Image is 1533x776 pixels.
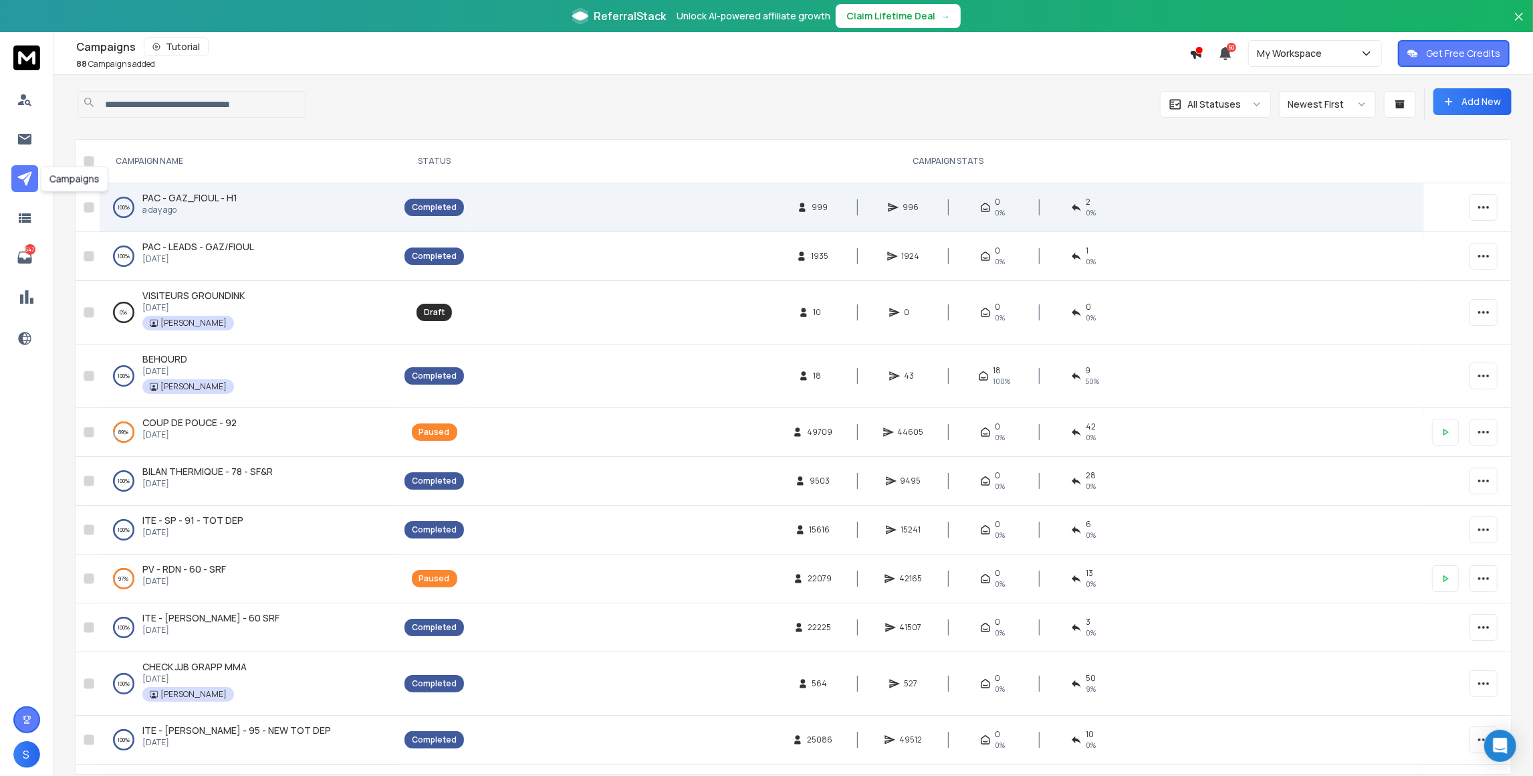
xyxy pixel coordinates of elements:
p: Get Free Credits [1426,47,1500,60]
span: CHECK JJB GRAPP MMA [142,660,247,673]
span: 0 % [1086,579,1096,589]
span: 50 % [1086,376,1100,387]
a: 647 [11,244,38,271]
span: 0 [995,246,1000,256]
a: PAC - LEADS - GAZ/FIOUL [142,240,254,254]
p: 100 % [118,677,130,690]
span: 0% [995,432,1005,443]
a: VISITEURS GROUNDINK [142,289,245,302]
div: Completed [412,202,457,213]
span: 0% [995,256,1005,267]
span: 22225 [808,622,832,633]
p: [DATE] [142,254,254,264]
p: All Statuses [1187,98,1241,111]
div: Paused [419,573,450,584]
td: 100%BILAN THERMIQUE - 78 - SF&R[DATE] [100,457,396,506]
span: COUP DE POUCE - 92 [142,416,237,429]
td: 100%ITE - SP - 91 - TOT DEP[DATE] [100,506,396,555]
div: Completed [412,622,457,633]
p: 647 [25,244,35,255]
p: 100 % [118,621,130,634]
a: ITE - SP - 91 - TOT DEP [142,514,243,527]
span: ITE - [PERSON_NAME] - 60 SRF [142,611,279,624]
span: 0 % [1086,740,1096,751]
td: 100%PAC - GAZ_FIOUL - H1a day ago [100,183,396,232]
a: BEHOURD [142,353,187,366]
span: 0 % [1086,207,1096,218]
span: 6 [1086,519,1091,530]
p: [DATE] [142,429,237,440]
span: 50 [1227,43,1236,52]
a: ITE - [PERSON_NAME] - 95 - NEW TOT DEP [142,724,331,737]
button: S [13,741,40,768]
a: ITE - [PERSON_NAME] - 60 SRF [142,611,279,625]
p: 89 % [119,425,129,439]
span: → [941,9,950,23]
p: [DATE] [142,302,245,313]
span: 2 [1086,197,1090,207]
span: 15616 [810,524,830,535]
p: [PERSON_NAME] [160,689,227,700]
span: 44605 [898,427,924,438]
p: a day ago [142,205,237,215]
td: 100%ITE - [PERSON_NAME] - 60 SRF[DATE] [100,603,396,652]
p: 100 % [118,369,130,383]
span: 0% [995,207,1005,218]
span: 49709 [807,427,832,438]
span: 0% [995,684,1005,694]
span: 0 % [1086,481,1096,492]
p: 100 % [118,733,130,747]
div: Completed [412,371,457,381]
span: 43 [904,371,917,381]
span: 18 [813,371,826,381]
p: [DATE] [142,674,247,684]
span: 0 % [1086,432,1096,443]
span: 13 [1086,568,1093,579]
span: ReferralStack [594,8,666,24]
span: 0% [995,530,1005,541]
span: 0 [995,302,1000,312]
span: 0 [995,197,1000,207]
span: 0 [995,470,1000,481]
button: Get Free Credits [1398,40,1510,67]
span: 0 % [1086,530,1096,541]
th: CAMPAIGN STATS [472,140,1424,183]
span: 25086 [807,735,832,745]
button: Tutorial [144,37,209,56]
span: 9 % [1086,684,1096,694]
td: 100%ITE - [PERSON_NAME] - 95 - NEW TOT DEP[DATE] [100,716,396,765]
span: 1935 [811,251,828,262]
span: 0% [995,579,1005,589]
button: Close banner [1510,8,1528,40]
span: 22079 [808,573,832,584]
p: Campaigns added [76,59,155,70]
span: 0 [995,729,1000,740]
p: Unlock AI-powered affiliate growth [677,9,830,23]
p: 100 % [118,201,130,214]
p: [PERSON_NAME] [160,381,227,392]
p: 97 % [119,572,129,585]
p: [PERSON_NAME] [160,318,227,328]
button: Claim Lifetime Deal→ [836,4,961,28]
span: 999 [812,202,828,213]
span: 1 [1086,246,1088,256]
p: 100 % [118,474,130,488]
span: 0 [995,421,1000,432]
span: 0% [995,627,1005,638]
button: Newest First [1279,91,1376,118]
span: 42165 [899,573,922,584]
span: PV - RDN - 60 - SRF [142,563,226,575]
span: 0 [904,307,917,318]
p: My Workspace [1257,47,1327,60]
span: 0 % [1086,256,1096,267]
span: 9 [1086,365,1091,376]
span: 0 [1086,302,1091,312]
td: 89%COUP DE POUCE - 92[DATE] [100,408,396,457]
a: PAC - GAZ_FIOUL - H1 [142,191,237,205]
span: 10 [813,307,826,318]
a: BILAN THERMIQUE - 78 - SF&R [142,465,273,478]
td: 100%PAC - LEADS - GAZ/FIOUL[DATE] [100,232,396,281]
p: 0 % [120,306,128,319]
